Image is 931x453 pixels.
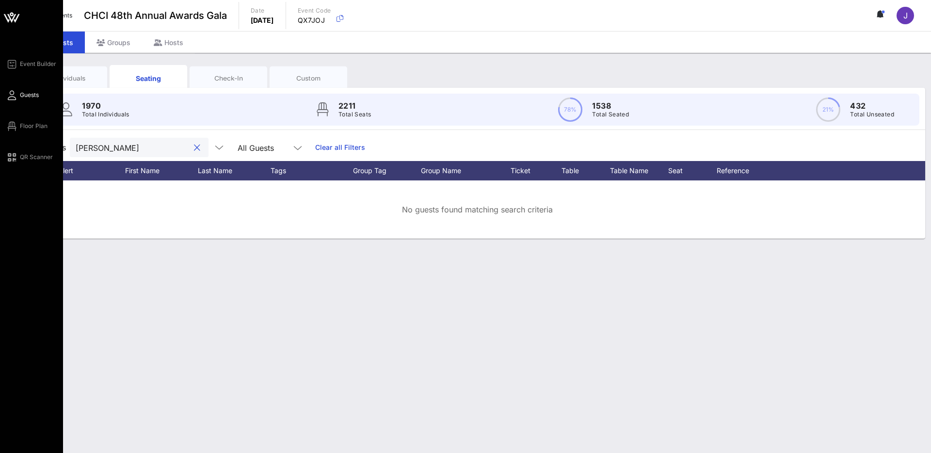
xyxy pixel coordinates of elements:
[298,16,331,25] p: QX7JOJ
[37,74,100,83] div: Individuals
[6,120,48,132] a: Floor Plan
[238,144,274,152] div: All Guests
[338,110,371,119] p: Total Seats
[6,58,56,70] a: Event Builder
[315,142,365,153] a: Clear all Filters
[850,110,894,119] p: Total Unseated
[82,100,129,112] p: 1970
[20,122,48,130] span: Floor Plan
[338,100,371,112] p: 2211
[20,153,53,162] span: QR Scanner
[277,74,340,83] div: Custom
[271,161,353,180] div: Tags
[53,161,78,180] div: Alert
[668,161,717,180] div: Seat
[850,100,894,112] p: 432
[562,161,610,180] div: Table
[194,143,200,153] button: clear icon
[610,161,668,180] div: Table Name
[29,180,925,239] div: No guests found matching search criteria
[20,60,56,68] span: Event Builder
[20,91,39,99] span: Guests
[142,32,195,53] div: Hosts
[85,32,142,53] div: Groups
[251,6,274,16] p: Date
[592,100,629,112] p: 1538
[717,161,775,180] div: Reference
[117,73,180,83] div: Seating
[489,161,562,180] div: Ticket
[903,11,908,20] span: J
[592,110,629,119] p: Total Seated
[421,161,489,180] div: Group Name
[125,161,198,180] div: First Name
[84,8,227,23] span: CHCI 48th Annual Awards Gala
[6,89,39,101] a: Guests
[198,161,271,180] div: Last Name
[6,151,53,163] a: QR Scanner
[353,161,421,180] div: Group Tag
[251,16,274,25] p: [DATE]
[197,74,260,83] div: Check-In
[232,138,309,157] div: All Guests
[82,110,129,119] p: Total Individuals
[298,6,331,16] p: Event Code
[897,7,914,24] div: J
